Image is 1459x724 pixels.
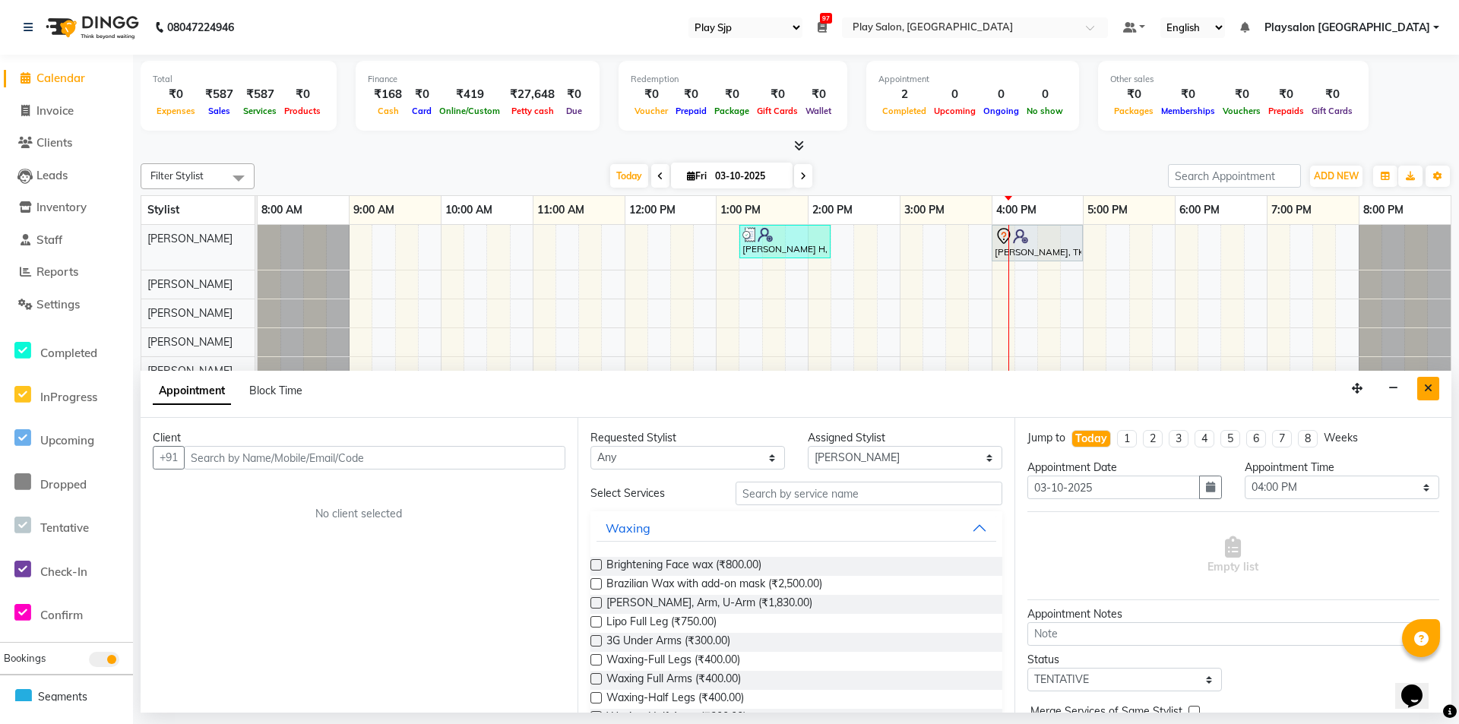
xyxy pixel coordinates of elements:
span: Clients [36,135,72,150]
div: ₹0 [1264,86,1308,103]
div: ₹0 [1308,86,1356,103]
div: Jump to [1027,430,1065,446]
span: Wallet [802,106,835,116]
img: logo [39,6,143,49]
div: Client [153,430,565,446]
li: 5 [1220,430,1240,447]
div: Status [1027,652,1222,668]
div: Requested Stylist [590,430,785,446]
div: 2 [878,86,930,103]
a: 5:00 PM [1084,199,1131,221]
span: Block Time [249,384,302,397]
span: Brazilian Wax with add-on mask (₹2,500.00) [606,576,822,595]
span: Products [280,106,324,116]
div: ₹587 [239,86,280,103]
span: Fri [683,170,711,182]
a: 11:00 AM [533,199,588,221]
span: Brightening Face wax (₹800.00) [606,557,761,576]
input: Search Appointment [1168,164,1301,188]
div: ₹27,648 [504,86,561,103]
div: Finance [368,73,587,86]
a: 8:00 AM [258,199,306,221]
a: 4:00 PM [992,199,1040,221]
div: ₹0 [672,86,711,103]
div: ₹0 [631,86,672,103]
div: ₹419 [435,86,504,103]
div: Other sales [1110,73,1356,86]
span: No show [1023,106,1067,116]
button: +91 [153,446,185,469]
b: 08047224946 [167,6,234,49]
span: Vouchers [1219,106,1264,116]
span: Appointment [153,378,231,405]
div: Weeks [1324,430,1358,446]
span: Empty list [1207,536,1258,575]
span: Prepaids [1264,106,1308,116]
span: [PERSON_NAME], Arm, U-Arm (₹1,830.00) [606,595,812,614]
span: Playsalon [GEOGRAPHIC_DATA] [1264,20,1430,36]
div: [PERSON_NAME] H, TK02, 01:15 PM-02:15 PM, Hair Cut Men stylist [741,227,829,256]
div: ₹168 [368,86,408,103]
a: 7:00 PM [1268,199,1315,221]
span: Memberships [1157,106,1219,116]
span: 3G Under Arms (₹300.00) [606,633,730,652]
a: 3:00 PM [900,199,948,221]
span: Sales [204,106,234,116]
div: ₹0 [753,86,802,103]
span: Inventory [36,200,87,214]
div: Appointment [878,73,1067,86]
span: Gift Cards [1308,106,1356,116]
span: Stylist [147,203,179,217]
span: Leads [36,168,68,182]
span: Petty cash [508,106,558,116]
div: Waxing [606,519,650,537]
span: [PERSON_NAME] [147,364,233,378]
span: Upcoming [930,106,980,116]
div: No client selected [189,506,529,522]
div: ₹0 [280,86,324,103]
span: Upcoming [40,433,94,447]
span: Package [711,106,753,116]
span: InProgress [40,390,97,404]
a: 12:00 PM [625,199,679,221]
span: Reports [36,264,78,279]
span: Settings [36,297,80,311]
a: 8:00 PM [1359,199,1407,221]
span: Prepaid [672,106,711,116]
li: 8 [1298,430,1318,447]
div: Today [1075,431,1107,447]
li: 7 [1272,430,1292,447]
div: Select Services [579,485,724,501]
span: Check-In [40,564,87,579]
div: Total [153,73,324,86]
span: [PERSON_NAME] [147,306,233,320]
input: Search by Name/Mobile/Email/Code [184,446,565,469]
span: Staff [36,232,62,247]
input: yyyy-mm-dd [1027,476,1200,499]
a: 9:00 AM [350,199,398,221]
span: Services [239,106,280,116]
span: Due [562,106,586,116]
li: 3 [1169,430,1188,447]
span: Voucher [631,106,672,116]
span: Card [408,106,435,116]
span: Expenses [153,106,199,116]
span: Today [610,164,648,188]
li: 2 [1143,430,1163,447]
span: Tentative [40,520,89,535]
div: ₹0 [1110,86,1157,103]
span: Confirm [40,608,83,622]
span: Packages [1110,106,1157,116]
span: Waxing Full Arms (₹400.00) [606,671,741,690]
span: Gift Cards [753,106,802,116]
div: ₹0 [408,86,435,103]
li: 1 [1117,430,1137,447]
span: Online/Custom [435,106,504,116]
input: 2025-10-03 [711,165,786,188]
span: Bookings [4,652,46,664]
span: ADD NEW [1314,170,1359,182]
li: 6 [1246,430,1266,447]
iframe: chat widget [1395,663,1444,709]
button: Close [1417,377,1439,400]
div: Appointment Time [1245,460,1439,476]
